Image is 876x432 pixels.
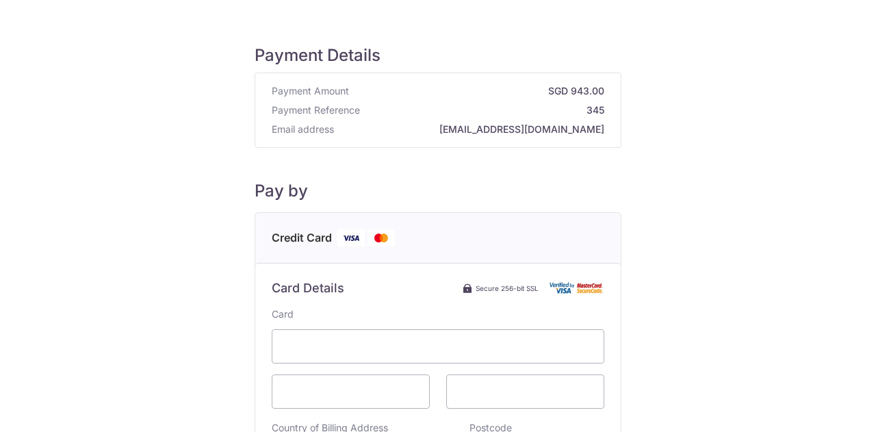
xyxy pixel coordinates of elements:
[476,283,539,294] span: Secure 256-bit SSL
[458,383,593,400] iframe: Secure card security code input frame
[355,84,604,98] strong: SGD 943.00
[255,45,621,66] h5: Payment Details
[283,383,418,400] iframe: Secure card expiration date input frame
[255,181,621,201] h5: Pay by
[365,103,604,117] strong: 345
[550,282,604,294] img: Card secure
[337,229,365,246] img: Visa
[272,84,349,98] span: Payment Amount
[283,338,593,355] iframe: Secure card number input frame
[339,123,604,136] strong: [EMAIL_ADDRESS][DOMAIN_NAME]
[368,229,395,246] img: Mastercard
[272,103,360,117] span: Payment Reference
[272,307,294,321] label: Card
[272,280,344,296] h6: Card Details
[272,123,334,136] span: Email address
[272,229,332,246] span: Credit Card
